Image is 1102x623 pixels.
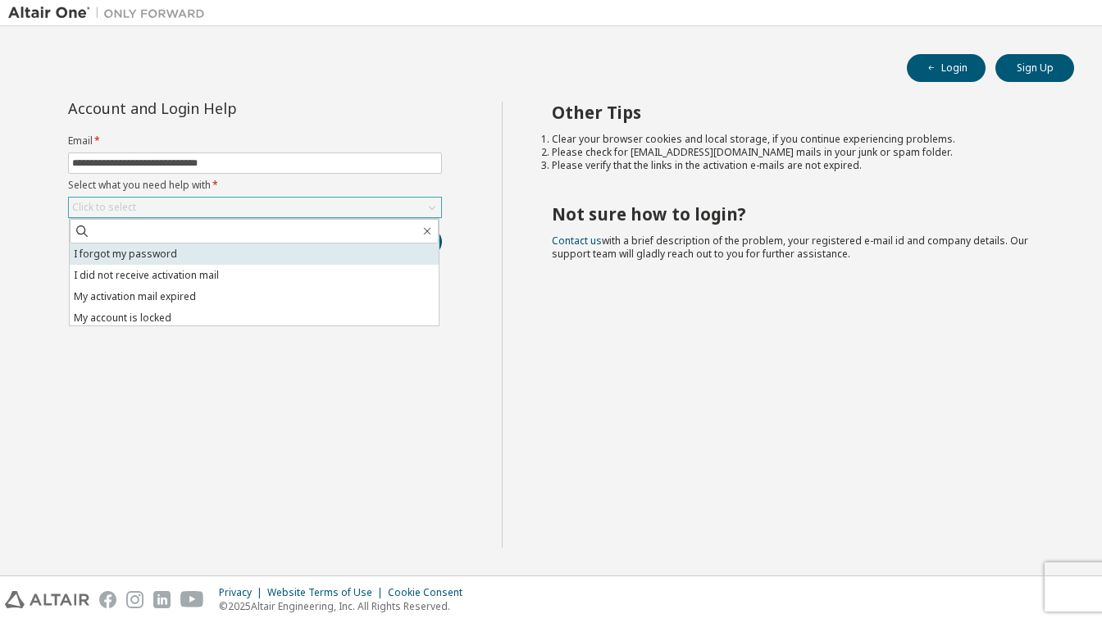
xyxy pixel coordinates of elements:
img: instagram.svg [126,591,143,608]
button: Sign Up [995,54,1074,82]
div: Click to select [72,201,136,214]
li: Please check for [EMAIL_ADDRESS][DOMAIN_NAME] mails in your junk or spam folder. [552,146,1045,159]
label: Select what you need help with [68,179,442,192]
h2: Other Tips [552,102,1045,123]
img: facebook.svg [99,591,116,608]
img: linkedin.svg [153,591,171,608]
li: I forgot my password [70,243,439,265]
button: Login [907,54,986,82]
label: Email [68,134,442,148]
div: Privacy [219,586,267,599]
img: youtube.svg [180,591,204,608]
img: Altair One [8,5,213,21]
div: Click to select [69,198,441,217]
div: Cookie Consent [388,586,472,599]
span: with a brief description of the problem, your registered e-mail id and company details. Our suppo... [552,234,1028,261]
li: Please verify that the links in the activation e-mails are not expired. [552,159,1045,172]
p: © 2025 Altair Engineering, Inc. All Rights Reserved. [219,599,472,613]
img: altair_logo.svg [5,591,89,608]
li: Clear your browser cookies and local storage, if you continue experiencing problems. [552,133,1045,146]
h2: Not sure how to login? [552,203,1045,225]
div: Account and Login Help [68,102,367,115]
a: Contact us [552,234,602,248]
div: Website Terms of Use [267,586,388,599]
